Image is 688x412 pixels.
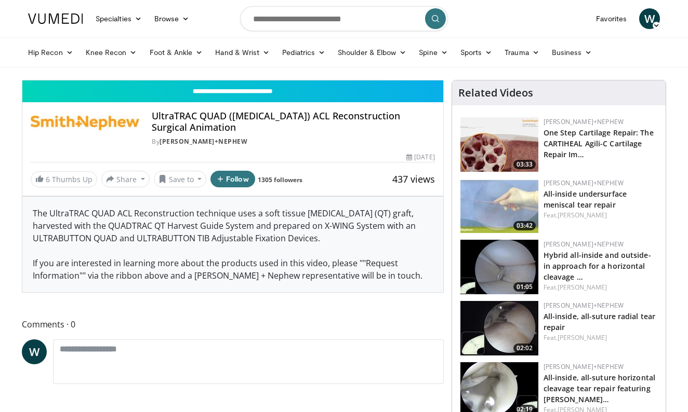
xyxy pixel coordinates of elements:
[460,117,538,172] img: 781f413f-8da4-4df1-9ef9-bed9c2d6503b.150x105_q85_crop-smart_upscale.jpg
[590,8,633,29] a: Favorites
[558,211,607,219] a: [PERSON_NAME]
[460,301,538,355] a: 02:02
[31,111,139,135] img: Smith+Nephew
[460,117,538,172] a: 03:33
[513,160,536,169] span: 03:33
[160,137,247,146] a: [PERSON_NAME]+Nephew
[28,13,83,24] img: VuMedi Logo
[460,301,538,355] img: 0d5ae7a0-0009-4902-af95-81e215730076.150x105_q85_crop-smart_upscale.jpg
[22,318,444,331] span: Comments 0
[639,8,660,29] a: W
[544,283,657,292] div: Feat.
[513,282,536,292] span: 01:05
[22,197,443,292] div: The UltraTRAC QUAD ACL Reconstruction technique uses a soft tissue [MEDICAL_DATA] (QT) graft, har...
[454,42,499,63] a: Sports
[460,240,538,294] img: 364c13b8-bf65-400b-a941-5a4a9c158216.150x105_q85_crop-smart_upscale.jpg
[513,221,536,230] span: 03:42
[544,211,657,220] div: Feat.
[276,42,332,63] a: Pediatrics
[558,333,607,342] a: [PERSON_NAME]
[101,171,150,187] button: Share
[258,175,302,184] a: 1305 followers
[89,8,148,29] a: Specialties
[154,171,207,187] button: Save to
[558,283,607,292] a: [PERSON_NAME]
[544,178,624,187] a: [PERSON_NAME]+Nephew
[240,6,448,31] input: Search topics, interventions
[22,42,80,63] a: Hip Recon
[406,153,434,162] div: [DATE]
[498,42,546,63] a: Trauma
[544,250,651,282] a: Hybrid all-inside and outside-in approach for a horizontal cleavage …
[31,171,97,187] a: 6 Thumbs Up
[152,137,434,146] div: By
[544,311,655,332] a: All-inside, all-suture radial tear repair
[413,42,454,63] a: Spine
[210,171,255,187] button: Follow
[458,87,533,99] h4: Related Videos
[546,42,599,63] a: Business
[460,178,538,233] a: 03:42
[544,333,657,342] div: Feat.
[460,178,538,233] img: 02c34c8e-0ce7-40b9-85e3-cdd59c0970f9.150x105_q85_crop-smart_upscale.jpg
[148,8,196,29] a: Browse
[544,189,627,210] a: All-inside undersurface meniscal tear repair
[544,373,655,404] a: All-inside, all-suture horizontal cleavage tear repair featuring [PERSON_NAME]…
[80,42,143,63] a: Knee Recon
[544,240,624,249] a: [PERSON_NAME]+Nephew
[22,339,47,364] a: W
[209,42,276,63] a: Hand & Wrist
[143,42,209,63] a: Foot & Ankle
[513,344,536,353] span: 02:02
[152,111,434,133] h4: UltraTRAC QUAD ([MEDICAL_DATA]) ACL Reconstruction Surgical Animation
[46,174,50,184] span: 6
[544,301,624,310] a: [PERSON_NAME]+Nephew
[332,42,413,63] a: Shoulder & Elbow
[460,240,538,294] a: 01:05
[544,362,624,371] a: [PERSON_NAME]+Nephew
[544,117,624,126] a: [PERSON_NAME]+Nephew
[392,173,435,185] span: 437 views
[544,128,654,159] a: One Step Cartilage Repair: The CARTIHEAL Agili-C Cartilage Repair Im…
